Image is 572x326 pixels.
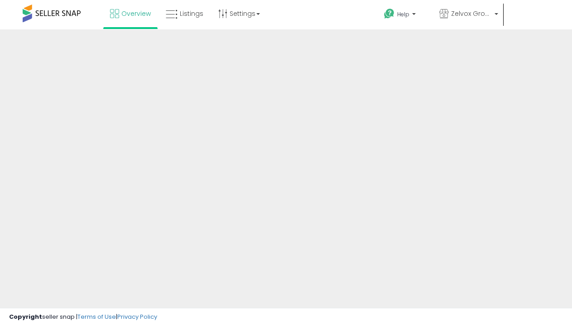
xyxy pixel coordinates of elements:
span: Overview [121,9,151,18]
div: seller snap | | [9,313,157,321]
span: Listings [180,9,203,18]
a: Terms of Use [77,312,116,321]
a: Help [377,1,431,29]
span: Zelvox Group LLC [451,9,492,18]
i: Get Help [384,8,395,19]
span: Help [397,10,409,18]
a: Privacy Policy [117,312,157,321]
strong: Copyright [9,312,42,321]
